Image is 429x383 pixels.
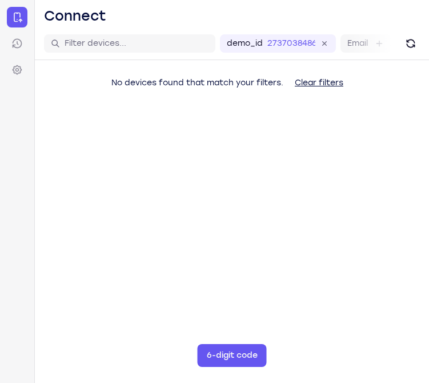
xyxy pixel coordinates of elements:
a: Settings [7,60,27,80]
label: Email [347,38,368,49]
a: Sessions [7,33,27,54]
input: Filter devices... [65,38,209,49]
h1: Connect [44,7,106,25]
button: 6-digit code [198,344,267,367]
label: demo_id [227,38,263,49]
button: Refresh [402,34,420,53]
a: Connect [7,7,27,27]
button: Clear filters [286,72,352,94]
span: No devices found that match your filters. [111,78,283,88]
